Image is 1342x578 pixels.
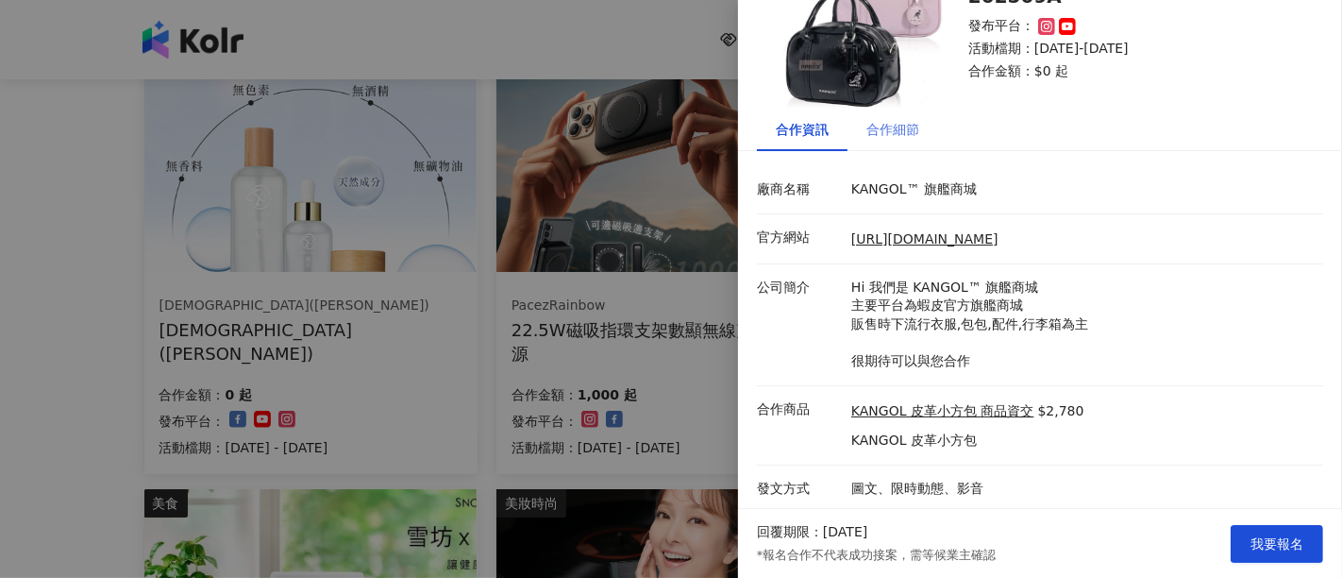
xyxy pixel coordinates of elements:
p: 合作商品 [757,400,842,419]
p: *報名合作不代表成功接案，需等候業主確認 [757,547,997,564]
p: 回覆期限：[DATE] [757,523,867,542]
p: $2,780 [1038,402,1084,421]
p: 公司簡介 [757,279,842,297]
button: 我要報名 [1231,525,1323,563]
a: KANGOL 皮革小方包 商品資交 [851,402,1034,421]
span: 我要報名 [1250,536,1303,552]
p: Hi 我們是 KANGOL™ 旗艦商城 主要平台為蝦皮官方旗艦商城 販售時下流行衣服,包包,配件,行李箱為主 很期待可以與您合作 [851,279,1314,371]
p: KANGOL 皮革小方包 [851,432,1084,450]
p: 活動檔期：[DATE]-[DATE] [968,40,1300,59]
p: 官方網站 [757,229,842,247]
p: 發布平台： [968,17,1034,36]
div: 合作細節 [866,119,919,140]
p: 圖文、限時動態、影音 [851,480,1314,499]
a: [URL][DOMAIN_NAME] [851,231,998,246]
div: 合作資訊 [776,119,829,140]
p: 廠商名稱 [757,180,842,199]
p: KANGOL™ 旗艦商城 [851,180,1314,199]
p: 發文方式 [757,480,842,499]
p: 合作金額： $0 起 [968,62,1300,81]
